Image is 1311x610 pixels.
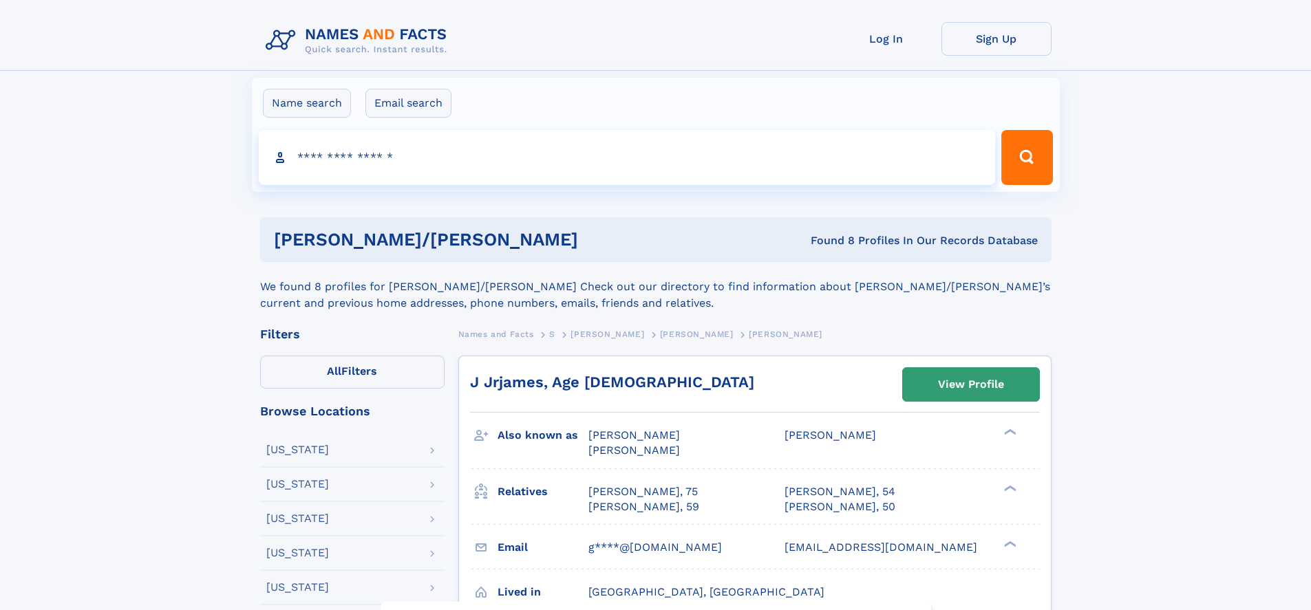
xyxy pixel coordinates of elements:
[266,479,329,490] div: [US_STATE]
[470,373,754,391] a: J Jrjames, Age [DEMOGRAPHIC_DATA]
[259,130,996,185] input: search input
[571,325,644,342] a: [PERSON_NAME]
[785,428,876,442] span: [PERSON_NAME]
[260,328,445,340] div: Filters
[588,428,680,442] span: [PERSON_NAME]
[266,444,329,455] div: [US_STATE]
[785,499,895,514] a: [PERSON_NAME], 50
[260,356,445,389] label: Filters
[1001,483,1017,492] div: ❯
[365,89,451,118] label: Email search
[941,22,1052,56] a: Sign Up
[266,547,329,558] div: [US_STATE]
[694,233,1038,248] div: Found 8 Profiles In Our Records Database
[1001,539,1017,548] div: ❯
[274,231,694,248] h1: [PERSON_NAME]/[PERSON_NAME]
[327,364,341,378] span: All
[785,541,977,554] span: [EMAIL_ADDRESS][DOMAIN_NAME]
[571,329,644,339] span: [PERSON_NAME]
[588,444,680,457] span: [PERSON_NAME]
[260,262,1052,312] div: We found 8 profiles for [PERSON_NAME]/[PERSON_NAME] Check out our directory to find information a...
[785,484,895,499] a: [PERSON_NAME], 54
[749,329,822,339] span: [PERSON_NAME]
[1001,130,1052,185] button: Search Button
[903,368,1039,401] a: View Profile
[260,405,445,417] div: Browse Locations
[498,580,588,604] h3: Lived in
[831,22,941,56] a: Log In
[938,369,1004,400] div: View Profile
[549,325,555,342] a: S
[498,480,588,503] h3: Relatives
[1001,428,1017,437] div: ❯
[266,582,329,593] div: [US_STATE]
[498,424,588,447] h3: Also known as
[588,499,699,514] a: [PERSON_NAME], 59
[498,536,588,559] h3: Email
[260,22,458,59] img: Logo Names and Facts
[660,329,734,339] span: [PERSON_NAME]
[588,585,824,598] span: [GEOGRAPHIC_DATA], [GEOGRAPHIC_DATA]
[266,513,329,524] div: [US_STATE]
[263,89,351,118] label: Name search
[660,325,734,342] a: [PERSON_NAME]
[549,329,555,339] span: S
[458,325,534,342] a: Names and Facts
[588,484,698,499] a: [PERSON_NAME], 75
